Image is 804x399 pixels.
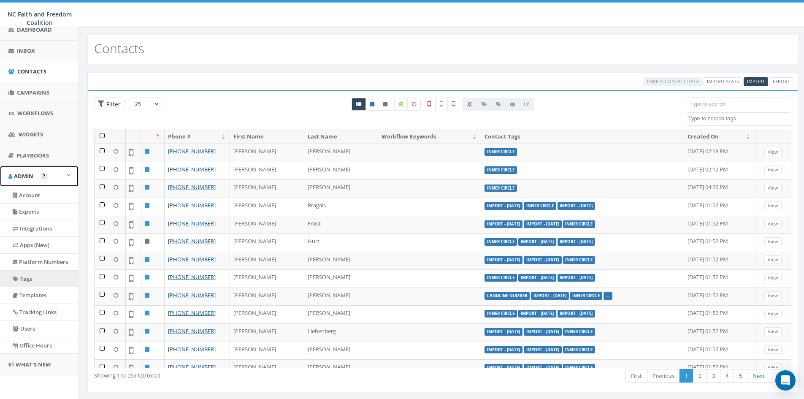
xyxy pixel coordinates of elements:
[168,327,216,335] a: [PHONE_NUMBER]
[17,26,52,33] span: Dashboard
[485,346,522,354] label: Import - [DATE]
[558,238,596,246] label: Import - [DATE]
[14,172,33,180] span: Admin
[707,369,720,383] a: 3
[485,256,522,264] label: Import - [DATE]
[485,220,522,228] label: Import - [DATE]
[94,98,125,111] span: Advance Filter
[104,100,121,108] span: Filter
[16,361,51,368] span: What's New
[684,162,755,180] td: [DATE] 02:12 PM
[230,216,304,234] td: [PERSON_NAME]
[168,309,216,317] a: [PHONE_NUMBER]
[304,233,379,252] td: Hurt
[378,129,481,144] th: Workflow Keywords: activate to sort column ascending
[485,274,517,282] label: Inner Circle
[230,162,304,180] td: [PERSON_NAME]
[684,305,755,323] td: [DATE] 01:52 PM
[17,47,35,54] span: Inbox
[168,363,216,371] a: [PHONE_NUMBER]
[304,305,379,323] td: [PERSON_NAME]
[747,78,765,84] span: CSV files only
[531,292,569,300] label: Import - [DATE]
[684,252,755,270] td: [DATE] 01:52 PM
[94,41,144,55] h2: Contacts
[485,292,530,300] label: landline number
[734,369,747,383] a: 5
[563,346,596,354] label: Inner Circle
[383,102,387,107] i: This phone number is unsubscribed and has opted-out of all texts.
[524,328,562,336] label: Import - [DATE]
[352,98,366,111] a: All contacts
[684,144,755,162] td: [DATE] 02:13 PM
[168,183,216,191] a: [PHONE_NUMBER]
[524,220,562,228] label: Import - [DATE]
[304,162,379,180] td: [PERSON_NAME]
[230,129,304,144] th: First Name
[230,269,304,288] td: [PERSON_NAME]
[563,328,596,336] label: Inner Circle
[764,201,782,210] a: View
[764,327,782,336] a: View
[684,216,755,234] td: [DATE] 01:52 PM
[764,166,782,174] a: View
[230,288,304,306] td: [PERSON_NAME]
[304,269,379,288] td: [PERSON_NAME]
[230,233,304,252] td: [PERSON_NAME]
[168,220,216,227] a: [PHONE_NUMBER]
[304,179,379,198] td: [PERSON_NAME]
[447,98,460,111] label: Not Validated
[684,323,755,342] td: [DATE] 01:52 PM
[563,256,596,264] label: Inner Circle
[747,369,770,383] a: Next
[764,291,782,300] a: View
[558,274,596,282] label: Import - [DATE]
[17,68,46,75] span: Contacts
[764,363,782,372] a: View
[423,98,436,111] label: Not a Mobile
[764,274,782,282] a: View
[684,288,755,306] td: [DATE] 01:52 PM
[764,220,782,228] a: View
[775,370,796,391] div: Open Intercom Messenger
[230,144,304,162] td: [PERSON_NAME]
[570,292,603,300] label: Inner Circle
[16,152,49,159] span: Playbooks
[19,130,43,138] span: Widgets
[168,201,216,209] a: [PHONE_NUMBER]
[168,237,216,245] a: [PHONE_NUMBER]
[524,202,556,210] label: Inner Circle
[770,369,791,383] a: Last
[379,98,392,111] a: Opted Out
[485,202,522,210] label: Import - [DATE]
[230,342,304,360] td: [PERSON_NAME]
[518,238,556,246] label: Import - [DATE]
[744,77,768,86] a: Import
[524,364,562,372] label: Import - [DATE]
[435,98,448,111] label: Validated
[304,342,379,360] td: [PERSON_NAME]
[747,78,765,84] span: Import
[168,345,216,353] a: [PHONE_NUMBER]
[684,269,755,288] td: [DATE] 01:52 PM
[485,148,517,156] label: Inner Circle
[693,369,707,383] a: 2
[165,129,230,144] th: Phone #: activate to sort column ascending
[684,342,755,360] td: [DATE] 01:52 PM
[485,185,517,192] label: Inner Circle
[8,10,72,27] span: NC Faith and Freedom Coalition
[407,98,421,111] label: Data not Enriched
[764,237,782,246] a: View
[684,198,755,216] td: [DATE] 01:52 PM
[304,359,379,377] td: [PERSON_NAME]
[769,77,793,86] a: Export
[606,293,610,299] a: ...
[558,310,596,318] label: Import - [DATE]
[304,323,379,342] td: Liebenberg
[304,288,379,306] td: [PERSON_NAME]
[764,345,782,354] a: View
[304,216,379,234] td: Frost
[230,252,304,270] td: [PERSON_NAME]
[524,256,562,264] label: Import - [DATE]
[370,102,374,107] i: This phone number is subscribed and will receive texts.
